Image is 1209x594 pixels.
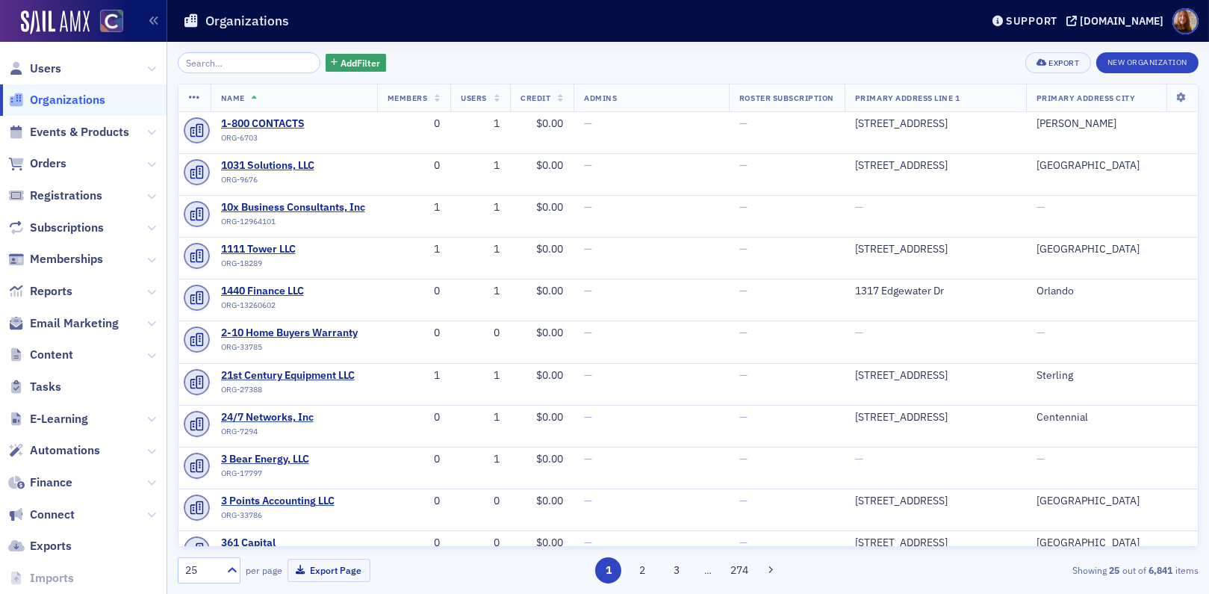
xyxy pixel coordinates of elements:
span: — [584,326,592,339]
div: ORG-17797 [221,468,357,483]
span: — [739,158,748,172]
span: — [584,158,592,172]
span: $0.00 [536,200,563,214]
h1: Organizations [205,12,289,30]
span: Connect [30,507,75,523]
div: ORG-12964101 [221,217,365,232]
button: AddFilter [326,54,387,72]
div: [STREET_ADDRESS] [855,495,1016,508]
span: Add Filter [341,56,380,69]
span: — [739,452,748,465]
div: [STREET_ADDRESS] [855,159,1016,173]
div: Showing out of items [868,563,1199,577]
span: — [584,284,592,297]
div: [STREET_ADDRESS] [855,536,1016,550]
div: 0 [388,536,441,550]
span: — [739,410,748,424]
span: — [855,326,863,339]
a: Imports [8,570,74,587]
span: — [739,368,748,382]
div: ORG-7294 [221,427,357,442]
a: 1440 Finance LLC [221,285,357,298]
a: Finance [8,474,72,491]
span: Roster Subscription [739,93,834,103]
span: Automations [30,442,100,459]
div: 0 [461,536,500,550]
span: $0.00 [536,494,563,507]
span: Exports [30,538,72,554]
div: 0 [388,117,441,131]
div: [GEOGRAPHIC_DATA] [1036,495,1187,508]
span: … [697,563,718,577]
div: 1 [461,201,500,214]
div: [GEOGRAPHIC_DATA] [1036,243,1187,256]
div: [GEOGRAPHIC_DATA] [1036,159,1187,173]
span: Primary Address Line 1 [855,93,960,103]
button: [DOMAIN_NAME] [1066,16,1169,26]
span: — [1036,452,1045,465]
a: Tasks [8,379,61,395]
div: 0 [388,159,441,173]
span: Memberships [30,251,103,267]
div: 0 [388,285,441,298]
div: ORG-9676 [221,175,357,190]
a: 21st Century Equipment LLC [221,369,357,383]
span: Registrations [30,188,102,204]
div: Centennial [1036,411,1187,424]
a: Organizations [8,92,105,108]
span: Events & Products [30,124,129,140]
div: [STREET_ADDRESS] [855,411,1016,424]
a: 10x Business Consultants, Inc [221,201,365,214]
a: Subscriptions [8,220,104,236]
span: — [584,410,592,424]
span: — [584,200,592,214]
span: — [1036,326,1045,339]
span: $0.00 [536,536,563,549]
a: New Organization [1096,55,1199,68]
span: Profile [1172,8,1199,34]
span: Organizations [30,92,105,108]
div: 0 [461,495,500,508]
div: 1 [461,369,500,383]
span: $0.00 [536,452,563,465]
span: $0.00 [536,117,563,130]
span: — [739,326,748,339]
div: Orlando [1036,285,1187,298]
span: 3 Points Accounting LLC [221,495,357,508]
a: 1111 Tower LLC [221,243,357,256]
span: $0.00 [536,368,563,382]
span: Orders [30,155,66,172]
a: 1-800 CONTACTS [221,117,357,131]
a: Connect [8,507,75,523]
img: SailAMX [100,10,123,33]
span: Name [221,93,245,103]
a: Content [8,347,73,363]
span: $0.00 [536,242,563,256]
div: 1 [461,453,500,466]
div: 25 [185,563,218,578]
div: [PERSON_NAME] [1036,117,1187,131]
a: Reports [8,283,72,300]
span: $0.00 [536,158,563,172]
div: Export [1048,59,1079,67]
a: Automations [8,442,100,459]
label: per page [246,563,282,577]
div: [DOMAIN_NAME] [1080,14,1163,28]
img: SailAMX [21,10,90,34]
span: — [739,284,748,297]
span: — [739,117,748,130]
span: Finance [30,474,72,491]
div: 1 [388,369,441,383]
button: Export Page [288,559,370,582]
a: Registrations [8,188,102,204]
span: $0.00 [536,326,563,339]
div: 1 [461,243,500,256]
div: [GEOGRAPHIC_DATA] [1036,536,1187,550]
button: New Organization [1096,52,1199,73]
span: — [739,536,748,549]
button: 1 [595,557,621,584]
div: 1 [461,159,500,173]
